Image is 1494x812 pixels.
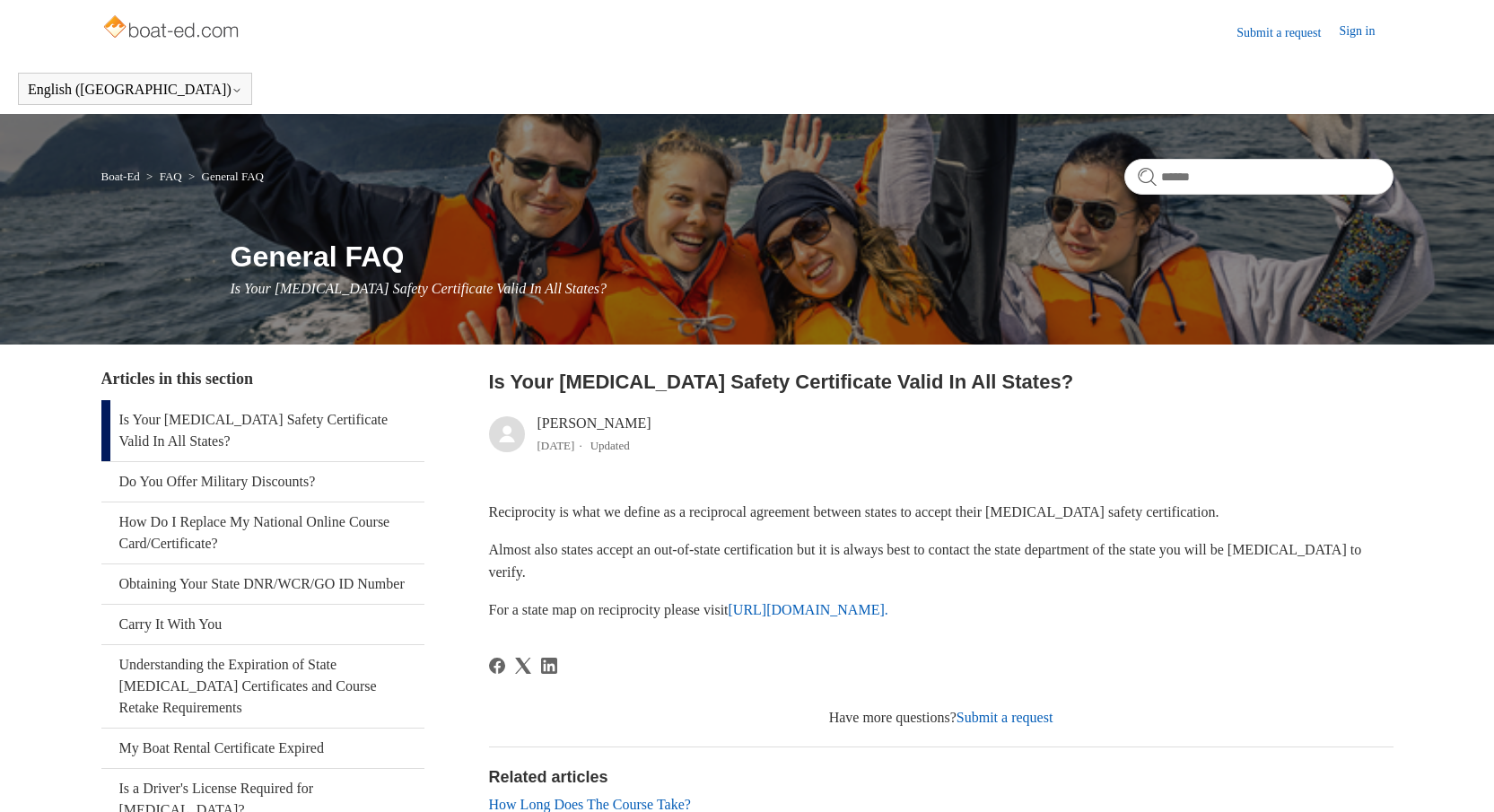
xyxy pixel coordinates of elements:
time: 03/01/2024, 13:48 [537,439,575,452]
p: Almost also states accept an out-of-state certification but it is always best to contact the stat... [489,538,1394,584]
div: [PERSON_NAME] [537,413,651,456]
button: English ([GEOGRAPHIC_DATA]) [28,82,242,98]
a: Understanding the Expiration of State [MEDICAL_DATA] Certificates and Course Retake Requirements [101,645,424,728]
a: How Do I Replace My National Online Course Card/Certificate? [101,502,424,563]
svg: Share this page on LinkedIn [541,658,557,674]
a: Facebook [489,658,505,674]
input: Search [1124,159,1394,195]
a: General FAQ [202,170,264,183]
a: How Long Does The Course Take? [489,797,691,812]
h2: Related articles [489,765,1394,790]
a: Submit a request [957,710,1053,725]
div: Have more questions? [489,707,1394,729]
span: Articles in this section [101,370,253,388]
a: Carry It With You [101,605,424,644]
li: FAQ [143,170,185,183]
a: My Boat Rental Certificate Expired [101,729,424,768]
a: FAQ [160,170,182,183]
a: X Corp [515,658,531,674]
svg: Share this page on X Corp [515,658,531,674]
p: Reciprocity is what we define as a reciprocal agreement between states to accept their [MEDICAL_D... [489,501,1394,524]
a: [URL][DOMAIN_NAME]. [729,602,888,617]
svg: Share this page on Facebook [489,658,505,674]
img: Boat-Ed Help Center home page [101,11,244,47]
a: Is Your [MEDICAL_DATA] Safety Certificate Valid In All States? [101,400,424,461]
span: Is Your [MEDICAL_DATA] Safety Certificate Valid In All States? [231,281,607,296]
li: Updated [590,439,630,452]
a: Boat-Ed [101,170,140,183]
li: General FAQ [185,170,264,183]
a: LinkedIn [541,658,557,674]
a: Sign in [1339,22,1393,43]
p: For a state map on reciprocity please visit [489,598,1394,622]
li: Boat-Ed [101,170,144,183]
h1: General FAQ [231,235,1394,278]
h2: Is Your Boating Safety Certificate Valid In All States? [489,367,1394,397]
a: Obtaining Your State DNR/WCR/GO ID Number [101,564,424,604]
a: Do You Offer Military Discounts? [101,462,424,502]
a: Submit a request [1236,23,1339,42]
